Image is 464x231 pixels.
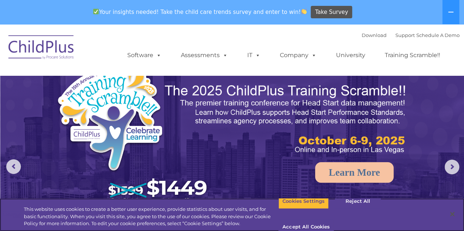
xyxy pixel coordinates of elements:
a: Download [362,32,387,38]
a: Training Scramble!! [377,48,447,63]
a: Software [120,48,169,63]
img: ✅ [93,9,99,14]
a: IT [240,48,268,63]
a: Take Survey [311,6,352,19]
span: Take Survey [315,6,348,19]
a: Schedule A Demo [416,32,460,38]
a: Assessments [173,48,235,63]
a: University [329,48,373,63]
span: Your insights needed! Take the child care trends survey and enter to win! [90,5,310,19]
img: ChildPlus by Procare Solutions [5,30,78,67]
div: This website uses cookies to create a better user experience, provide statistics about user visit... [24,206,278,227]
button: Reject All [335,194,381,209]
font: | [362,32,460,38]
button: Cookies Settings [278,194,329,209]
img: 👏 [301,9,307,14]
button: Close [444,206,460,222]
a: Company [273,48,324,63]
span: Phone number [102,78,133,84]
a: Learn More [315,162,394,183]
span: Last name [102,48,124,54]
a: Support [395,32,415,38]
